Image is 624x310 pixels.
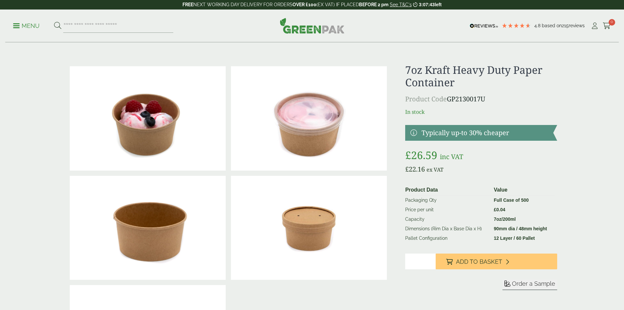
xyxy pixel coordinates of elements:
h1: 7oz Kraft Heavy Duty Paper Container [405,64,557,89]
td: Price per unit [403,205,491,215]
td: Dimensions (Rim Dia x Base Dia x H) [403,224,491,234]
th: Value [491,185,554,196]
img: REVIEWS.io [470,24,498,28]
strong: 90mm dia / 48mm height [494,226,547,231]
bdi: 26.59 [405,148,437,162]
span: inc VAT [440,152,463,161]
span: £ [405,165,409,174]
span: 215 [562,23,569,28]
span: Order a Sample [512,280,555,287]
strong: 12 Layer / 60 Pallet [494,236,535,241]
div: 4.79 Stars [501,23,531,29]
span: 4.8 [534,23,542,28]
strong: Full Case of 500 [494,197,529,203]
span: Product Code [405,94,447,103]
strong: 7oz/200ml [494,217,516,222]
span: £ [405,148,411,162]
img: Kraft 7oz With Ice Cream [70,66,226,171]
span: left [435,2,442,7]
span: reviews [569,23,585,28]
img: GreenPak Supplies [280,18,345,33]
span: £ [494,207,496,212]
p: In stock [405,108,557,116]
strong: FREE [182,2,193,7]
i: Cart [603,23,611,29]
a: Menu [13,22,40,29]
button: Add to Basket [436,254,557,269]
span: Add to Basket [456,258,502,265]
th: Product Data [403,185,491,196]
img: Kraft 7oz [70,176,226,280]
p: GP2130017U [405,94,557,104]
strong: BEFORE 2 pm [359,2,388,7]
bdi: 0.04 [494,207,505,212]
bdi: 22.16 [405,165,425,174]
img: Kraft 7oz With Cardboard Lid [231,176,387,280]
td: Capacity [403,215,491,224]
span: ex VAT [426,166,444,173]
img: Kraft 7oz With Ice Cream And Lid [231,66,387,171]
i: My Account [591,23,599,29]
strong: OVER £100 [293,2,316,7]
td: Packaging Qty [403,195,491,205]
p: Menu [13,22,40,30]
span: 0 [609,19,615,26]
span: Based on [542,23,562,28]
a: 0 [603,21,611,31]
span: 3:07:43 [419,2,435,7]
button: Order a Sample [502,280,557,290]
a: See T&C's [390,2,412,7]
td: Pallet Configuration [403,234,491,243]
